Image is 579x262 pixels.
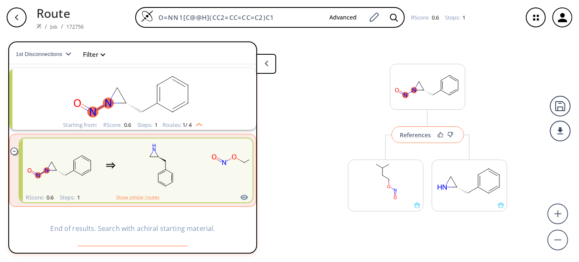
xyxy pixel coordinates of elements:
[445,15,465,20] div: Steps :
[78,51,105,58] button: Filter
[461,14,465,21] span: 1
[23,140,97,192] svg: O=NN1C[C@@H]1Cc1ccccc1
[137,122,158,128] div: Steps :
[390,64,465,107] svg: O=NN1C[C@@H]1Cc1ccccc1
[323,10,363,25] button: Advanced
[400,132,431,138] div: References
[192,120,202,126] img: Up
[50,23,57,30] a: Job
[45,22,47,31] li: /
[116,194,159,201] button: Show similar routes
[60,195,80,200] div: Steps :
[63,122,97,128] div: Starting from:
[103,122,131,128] div: RScore :
[163,122,202,128] div: Routes:
[411,15,439,20] div: RScore :
[348,160,423,202] svg: CC(C)CCON=O
[46,223,220,233] p: End of results. Search with achiral starting material.
[36,24,41,29] img: Spaya logo
[153,121,158,129] span: 1
[66,23,84,30] a: 172756
[26,195,54,200] div: RScore :
[392,126,464,143] button: References
[16,44,78,64] button: 1st Disconnections
[9,64,256,211] ul: clusters
[432,160,507,202] svg: c1ccc(C[C@H]2CN2)cc1
[45,194,54,201] span: 0.6
[141,10,153,22] img: Logo Spaya
[182,122,192,128] span: 1 / 4
[76,194,80,201] span: 1
[431,14,439,21] span: 0.6
[123,121,131,129] span: 0.6
[25,68,241,120] svg: O=NN1C[C@@H]1Cc1ccccc1
[153,13,323,22] input: Enter SMILES
[124,140,199,192] svg: c1ccc(C[C@H]2CN2)cc1
[61,22,63,31] li: /
[207,140,282,192] svg: CC(C)CCON=O
[16,51,66,57] span: 1st Disconnections
[36,4,84,22] p: Route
